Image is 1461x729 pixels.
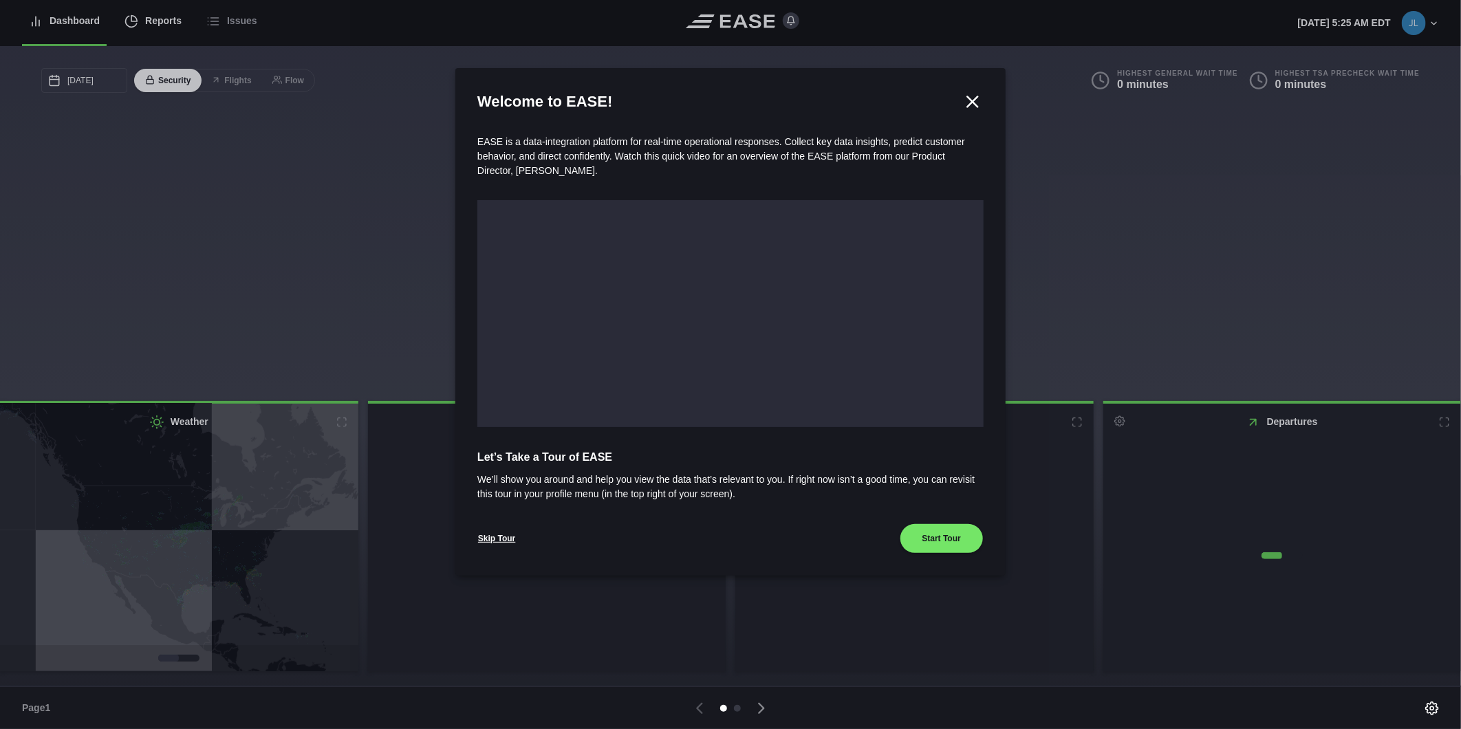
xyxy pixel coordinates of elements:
span: EASE is a data-integration platform for real-time operational responses. Collect key data insight... [477,136,965,176]
span: Let’s Take a Tour of EASE [477,449,984,466]
h2: Welcome to EASE! [477,90,962,113]
span: We’ll show you around and help you view the data that’s relevant to you. If right now isn’t a goo... [477,472,984,501]
span: Page 1 [22,701,56,715]
button: Start Tour [900,523,984,554]
iframe: onboarding [477,200,984,427]
button: Skip Tour [477,523,516,554]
